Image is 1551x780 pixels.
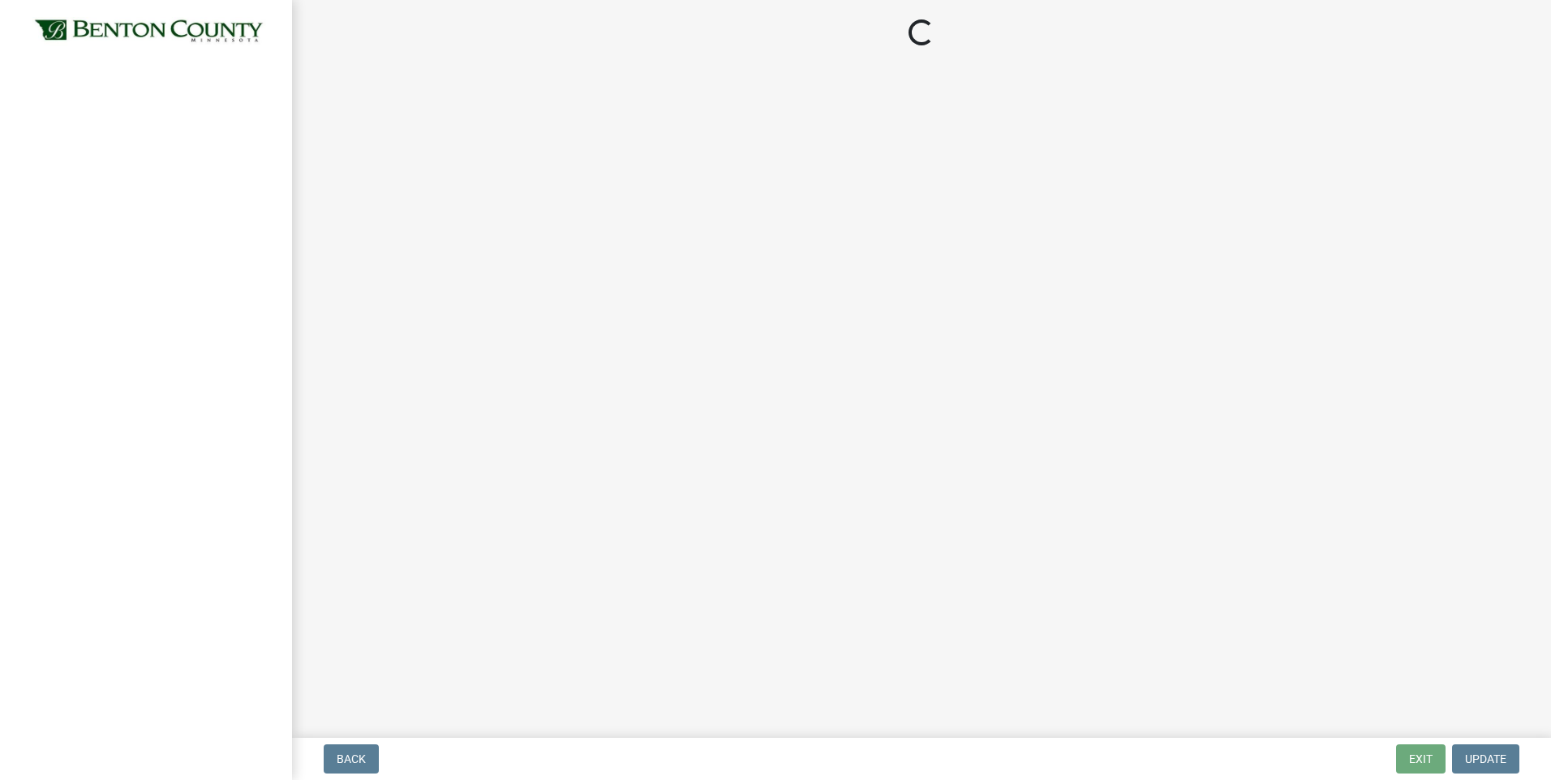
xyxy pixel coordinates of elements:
[337,752,366,765] span: Back
[32,17,266,46] img: Benton County, Minnesota
[1465,752,1506,765] span: Update
[1396,744,1446,774] button: Exit
[324,744,379,774] button: Back
[1452,744,1519,774] button: Update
